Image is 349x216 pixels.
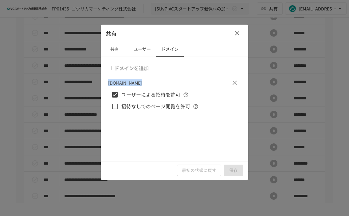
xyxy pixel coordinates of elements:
[156,42,184,57] button: ドメイン
[101,25,248,42] div: 共有
[121,102,190,110] span: 招待なしでのページ閲覧を許可
[128,42,156,57] button: ユーザー
[101,42,128,57] button: 共有
[107,62,151,74] button: ドメインを追加
[108,79,142,86] p: [DOMAIN_NAME]
[121,91,180,99] span: ユーザーによる招待を許可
